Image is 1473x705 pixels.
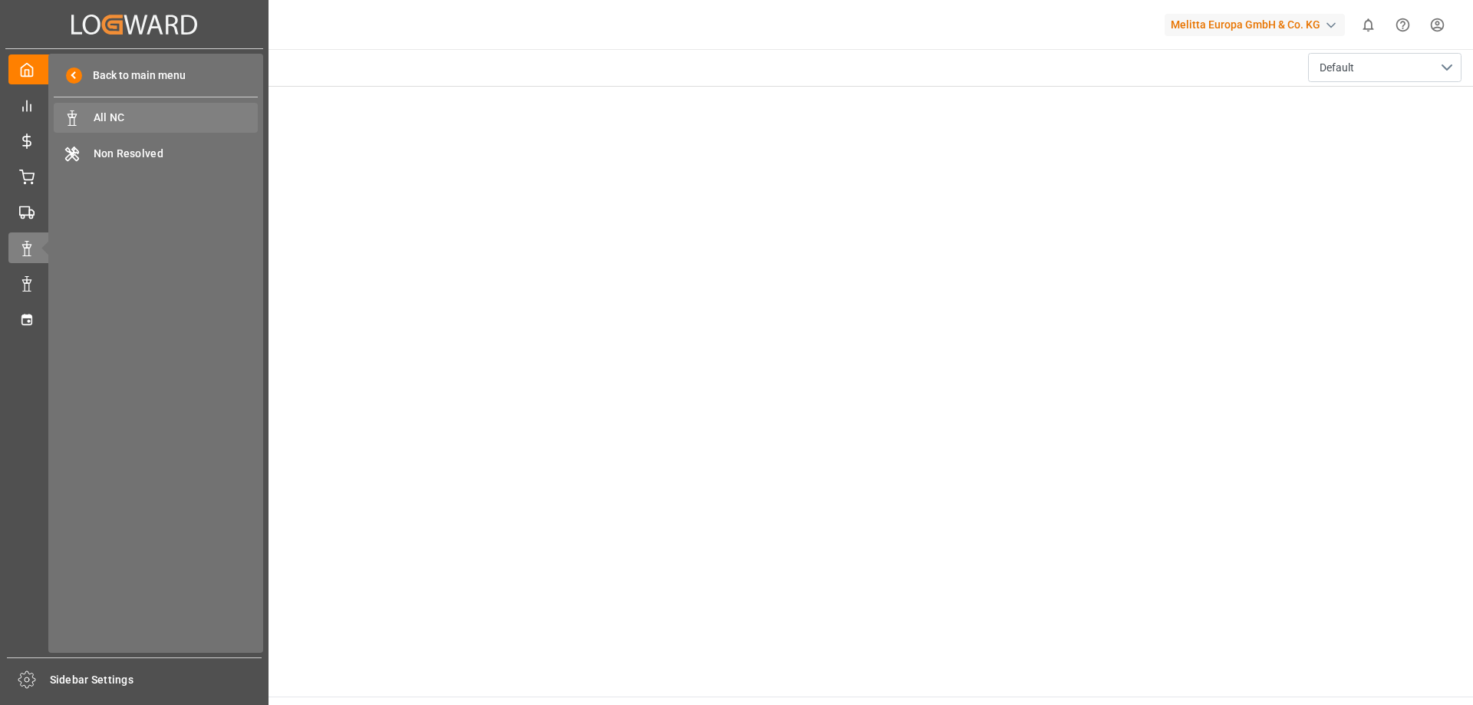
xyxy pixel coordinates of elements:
[1165,14,1345,36] div: Melitta Europa GmbH & Co. KG
[8,126,260,156] a: Rate Management
[8,161,260,191] a: Order Management
[8,268,260,298] a: Data Management
[8,197,260,227] a: Transport Management
[94,146,259,162] span: Non Resolved
[8,90,260,120] a: Control Tower
[82,68,186,84] span: Back to main menu
[1386,8,1420,42] button: Help Center
[1351,8,1386,42] button: show 0 new notifications
[50,672,262,688] span: Sidebar Settings
[54,103,258,133] a: All NC
[1320,60,1354,76] span: Default
[8,54,260,84] a: My Cockpit
[54,138,258,168] a: Non Resolved
[94,110,259,126] span: All NC
[1308,53,1461,82] button: open menu
[1165,10,1351,39] button: Melitta Europa GmbH & Co. KG
[8,304,260,334] a: Timeslot Management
